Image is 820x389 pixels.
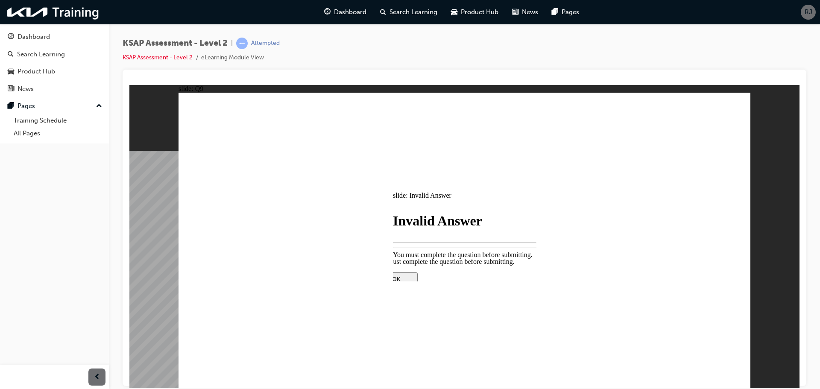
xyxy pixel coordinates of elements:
span: search-icon [8,51,14,58]
span: guage-icon [8,33,14,41]
span: Product Hub [461,7,498,17]
span: Dashboard [334,7,366,17]
span: car-icon [8,68,14,76]
button: RJ [801,5,816,20]
span: News [522,7,538,17]
a: Search Learning [3,47,105,62]
span: prev-icon [94,372,100,383]
a: pages-iconPages [545,3,586,21]
a: KSAP Assessment - Level 2 [123,54,193,61]
button: Pages [3,98,105,114]
span: | [231,38,233,48]
a: Dashboard [3,29,105,45]
span: car-icon [451,7,457,18]
span: guage-icon [324,7,331,18]
div: Search Learning [17,50,65,59]
button: DashboardSearch LearningProduct HubNews [3,27,105,98]
span: search-icon [380,7,386,18]
div: Attempted [251,39,280,47]
div: Dashboard [18,32,50,42]
div: News [18,84,34,94]
a: news-iconNews [505,3,545,21]
span: learningRecordVerb_ATTEMPT-icon [236,38,248,49]
a: Training Schedule [10,114,105,127]
li: eLearning Module View [201,53,264,63]
a: car-iconProduct Hub [444,3,505,21]
img: kia-training [4,3,102,21]
span: KSAP Assessment - Level 2 [123,38,228,48]
a: Product Hub [3,64,105,79]
a: guage-iconDashboard [317,3,373,21]
span: pages-icon [552,7,558,18]
span: news-icon [8,85,14,93]
span: RJ [805,7,812,17]
a: News [3,81,105,97]
div: Pages [18,101,35,111]
span: news-icon [512,7,518,18]
span: Search Learning [389,7,437,17]
span: pages-icon [8,102,14,110]
span: Pages [562,7,579,17]
span: up-icon [96,101,102,112]
a: All Pages [10,127,105,140]
a: search-iconSearch Learning [373,3,444,21]
div: Product Hub [18,67,55,76]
